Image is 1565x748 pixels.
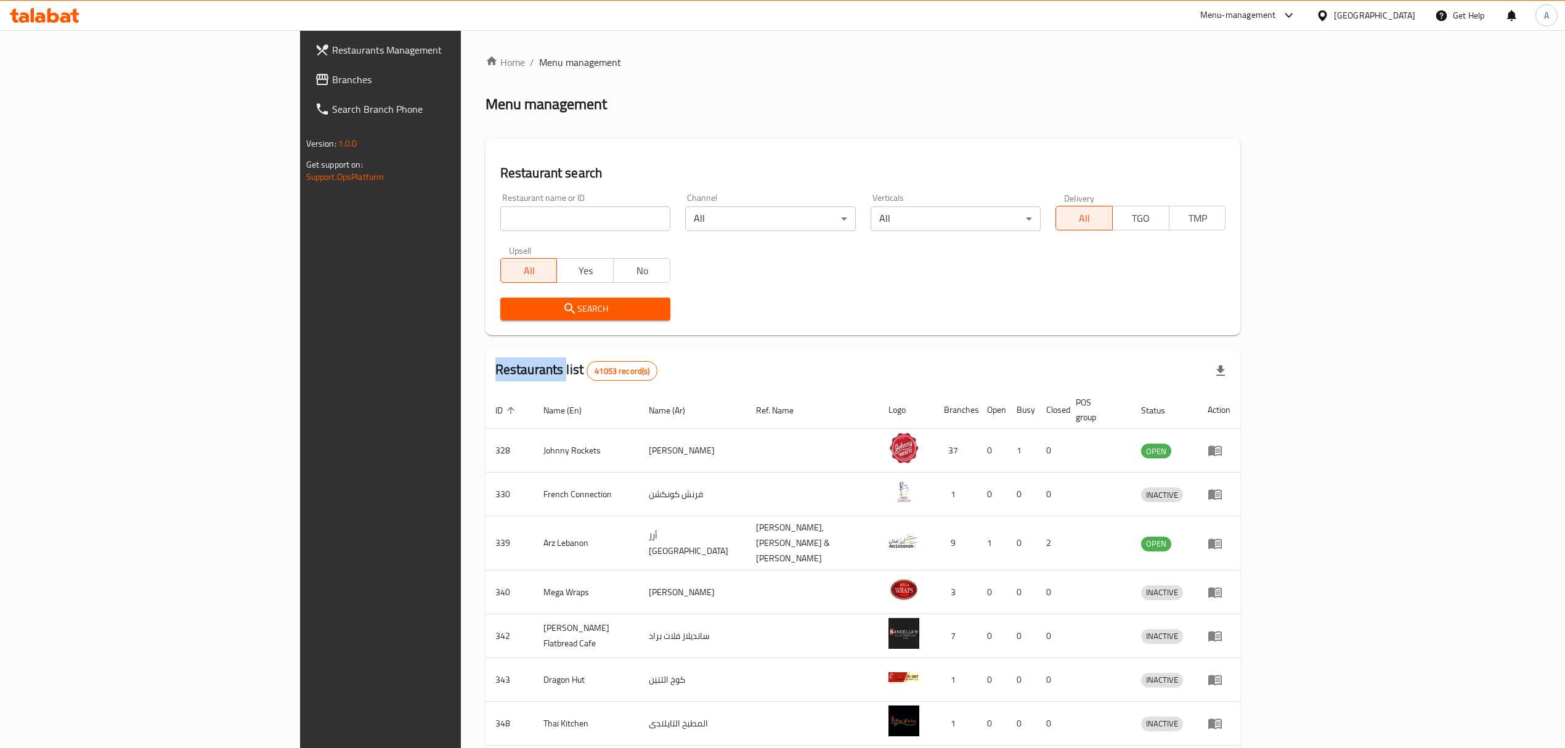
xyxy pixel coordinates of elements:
[500,298,670,320] button: Search
[888,662,919,693] img: Dragon Hut
[1544,9,1549,22] span: A
[639,571,746,614] td: [PERSON_NAME]
[1141,444,1171,458] span: OPEN
[934,516,977,571] td: 9
[934,614,977,658] td: 7
[756,403,810,418] span: Ref. Name
[534,614,640,658] td: [PERSON_NAME] Flatbread Cafe
[1141,537,1171,551] span: OPEN
[934,391,977,429] th: Branches
[1061,209,1108,227] span: All
[934,429,977,473] td: 37
[500,164,1226,182] h2: Restaurant search
[871,206,1041,231] div: All
[1208,585,1230,600] div: Menu
[977,571,1007,614] td: 0
[1007,516,1036,571] td: 0
[332,72,551,87] span: Branches
[1198,391,1240,429] th: Action
[977,391,1007,429] th: Open
[587,365,657,377] span: 41053 record(s)
[977,473,1007,516] td: 0
[1055,206,1113,230] button: All
[1036,429,1066,473] td: 0
[534,658,640,702] td: Dragon Hut
[486,55,1241,70] nav: breadcrumb
[510,301,661,317] span: Search
[746,516,879,571] td: [PERSON_NAME],[PERSON_NAME] & [PERSON_NAME]
[1141,629,1183,644] div: INACTIVE
[639,614,746,658] td: سانديلاز فلات براد
[534,429,640,473] td: Johnny Rockets
[685,206,855,231] div: All
[1036,702,1066,746] td: 0
[1007,614,1036,658] td: 0
[1036,614,1066,658] td: 0
[1007,429,1036,473] td: 1
[556,258,614,283] button: Yes
[639,429,746,473] td: [PERSON_NAME]
[977,614,1007,658] td: 0
[977,702,1007,746] td: 0
[1007,702,1036,746] td: 0
[1334,9,1415,22] div: [GEOGRAPHIC_DATA]
[1007,571,1036,614] td: 0
[888,476,919,507] img: French Connection
[543,403,598,418] span: Name (En)
[1007,391,1036,429] th: Busy
[888,705,919,736] img: Thai Kitchen
[534,571,640,614] td: Mega Wraps
[332,102,551,116] span: Search Branch Phone
[888,526,919,556] img: Arz Lebanon
[1036,516,1066,571] td: 2
[587,361,657,381] div: Total records count
[1208,443,1230,458] div: Menu
[305,65,561,94] a: Branches
[1112,206,1169,230] button: TGO
[1036,391,1066,429] th: Closed
[934,658,977,702] td: 1
[1076,395,1117,425] span: POS group
[1036,658,1066,702] td: 0
[534,516,640,571] td: Arz Lebanon
[934,571,977,614] td: 3
[1174,209,1221,227] span: TMP
[639,702,746,746] td: المطبخ التايلندى
[1141,403,1181,418] span: Status
[306,169,384,185] a: Support.OpsPlatform
[934,473,977,516] td: 1
[977,516,1007,571] td: 1
[649,403,701,418] span: Name (Ar)
[1007,473,1036,516] td: 0
[1206,356,1235,386] div: Export file
[305,35,561,65] a: Restaurants Management
[495,360,658,381] h2: Restaurants list
[338,136,357,152] span: 1.0.0
[977,658,1007,702] td: 0
[1036,473,1066,516] td: 0
[1208,487,1230,502] div: Menu
[539,55,621,70] span: Menu management
[879,391,934,429] th: Logo
[332,43,551,57] span: Restaurants Management
[1200,8,1276,23] div: Menu-management
[613,258,670,283] button: No
[1141,487,1183,502] div: INACTIVE
[1141,717,1183,731] span: INACTIVE
[1141,629,1183,643] span: INACTIVE
[639,658,746,702] td: كوخ التنين
[486,94,607,114] h2: Menu management
[619,262,665,280] span: No
[1118,209,1165,227] span: TGO
[888,574,919,605] img: Mega Wraps
[1208,716,1230,731] div: Menu
[306,136,336,152] span: Version:
[1141,585,1183,600] span: INACTIVE
[500,258,558,283] button: All
[509,246,532,254] label: Upsell
[306,157,363,173] span: Get support on:
[1208,628,1230,643] div: Menu
[500,206,670,231] input: Search for restaurant name or ID..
